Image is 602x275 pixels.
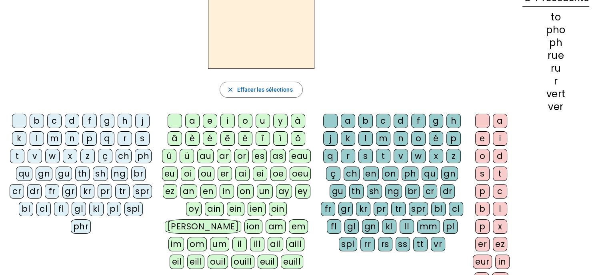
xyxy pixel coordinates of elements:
div: en [363,167,379,181]
div: ss [396,237,410,251]
div: c [493,184,507,199]
div: gu [330,184,346,199]
div: tr [391,202,406,216]
div: th [349,184,364,199]
div: gr [338,202,353,216]
div: n [65,131,79,146]
div: s [475,167,490,181]
div: ch [116,149,132,163]
div: ph [402,167,418,181]
div: th [75,167,90,181]
div: as [270,149,286,163]
div: j [135,114,150,128]
div: ll [400,219,414,234]
div: x [63,149,77,163]
div: cr [423,184,437,199]
div: rue [522,51,589,60]
div: spr [133,184,152,199]
div: q [100,131,114,146]
div: w [45,149,60,163]
div: q [323,149,338,163]
div: gn [36,167,52,181]
div: cl [449,202,463,216]
div: fl [327,219,341,234]
div: im [168,237,184,251]
div: l [358,131,373,146]
div: kl [382,219,396,234]
div: â [168,131,182,146]
div: il [232,237,247,251]
div: om [187,237,207,251]
div: e [203,114,217,128]
div: v [28,149,42,163]
div: kl [89,202,104,216]
div: é [429,131,443,146]
div: ï [273,131,288,146]
div: oy [186,202,202,216]
div: ph [522,38,589,48]
div: e [475,131,490,146]
div: t [10,149,24,163]
div: m [47,131,62,146]
div: x [429,149,443,163]
div: ez [493,237,507,251]
div: ail [268,237,283,251]
div: spl [339,237,357,251]
div: on [237,184,254,199]
div: pl [107,202,121,216]
div: h [446,114,461,128]
div: ion [244,219,263,234]
div: l [30,131,44,146]
div: bl [431,202,446,216]
div: ou [198,167,214,181]
div: k [341,131,355,146]
div: eur [473,255,492,269]
div: tt [413,237,428,251]
div: in [220,184,234,199]
div: ay [276,184,292,199]
div: ü [180,149,194,163]
div: mm [417,219,440,234]
mat-icon: close [226,86,234,93]
div: r [118,131,132,146]
div: ç [98,149,112,163]
div: o [475,149,490,163]
div: dr [440,184,455,199]
div: am [266,219,286,234]
div: f [411,114,426,128]
div: p [446,131,461,146]
div: r [341,149,355,163]
div: um [210,237,229,251]
div: bl [19,202,33,216]
div: l [493,202,507,216]
div: to [522,12,589,22]
div: sh [93,167,108,181]
div: ien [248,202,266,216]
div: pr [374,202,388,216]
div: ru [522,64,589,73]
div: rs [378,237,392,251]
div: h [118,114,132,128]
div: cr [10,184,24,199]
div: gr [62,184,77,199]
div: rr [360,237,375,251]
div: fr [321,202,335,216]
div: o [411,131,426,146]
span: Effacer les sélections [237,85,292,94]
div: o [238,114,252,128]
div: oin [269,202,287,216]
div: î [256,131,270,146]
div: pho [522,25,589,35]
div: à [291,114,305,128]
div: fl [54,202,68,216]
div: pl [443,219,458,234]
div: [PERSON_NAME] [165,219,241,234]
div: eil [170,255,184,269]
div: r [522,76,589,86]
div: ç [326,167,340,181]
div: t [493,167,507,181]
div: dr [27,184,42,199]
div: br [405,184,420,199]
div: g [100,114,114,128]
div: n [394,131,408,146]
